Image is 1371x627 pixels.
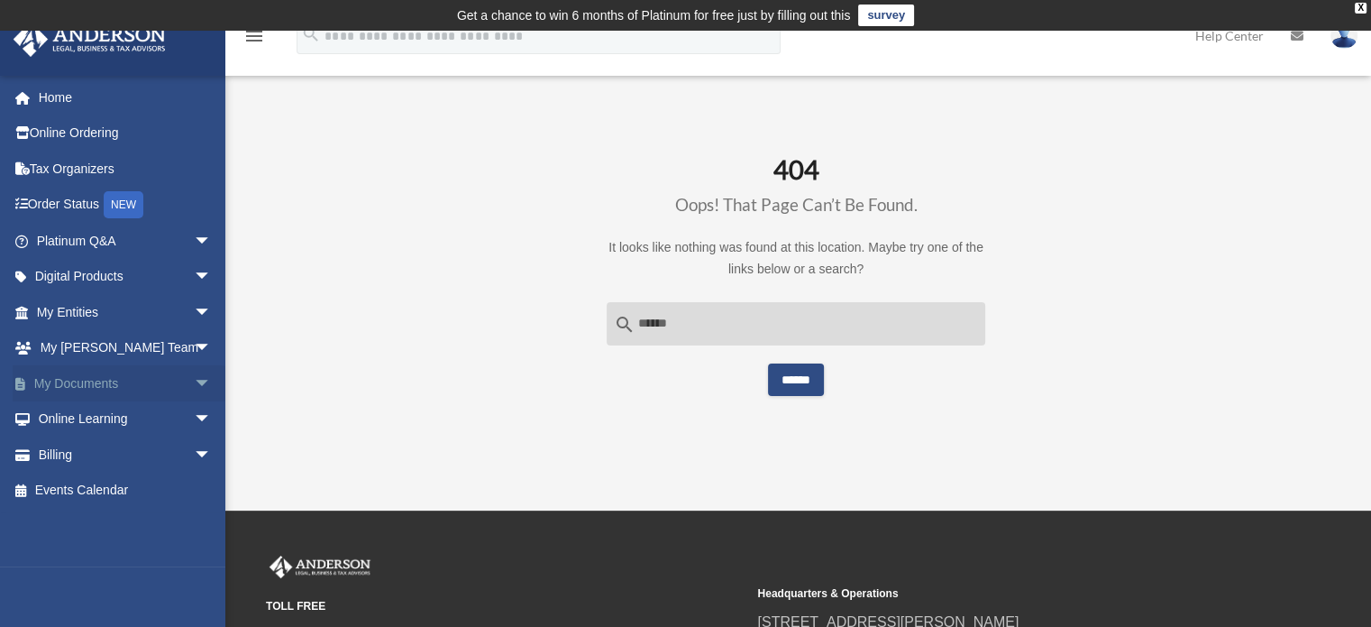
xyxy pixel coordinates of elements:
[1355,3,1366,14] div: close
[8,22,171,57] img: Anderson Advisors Platinum Portal
[243,32,265,47] a: menu
[13,330,239,366] a: My [PERSON_NAME] Teamarrow_drop_down
[607,236,985,281] p: It looks like nothing was found at this location. Maybe try one of the links below or a search?
[194,223,230,260] span: arrow_drop_down
[194,294,230,331] span: arrow_drop_down
[194,259,230,296] span: arrow_drop_down
[858,5,914,26] a: survey
[13,401,239,438] a: Online Learningarrow_drop_down
[13,294,239,330] a: My Entitiesarrow_drop_down
[266,556,374,579] img: Anderson Advisors Platinum Portal
[243,25,265,47] i: menu
[13,259,239,295] a: Digital Productsarrow_drop_down
[675,194,918,215] small: Oops! That page can’t be found.
[1330,23,1357,49] img: User Pic
[13,187,239,224] a: Order StatusNEW
[13,115,239,152] a: Online Ordering
[194,330,230,367] span: arrow_drop_down
[194,437,230,474] span: arrow_drop_down
[607,154,985,217] h1: 404
[13,151,239,187] a: Tax Organizers
[757,585,1236,604] small: Headquarters & Operations
[301,24,321,44] i: search
[104,191,143,218] div: NEW
[13,365,239,401] a: My Documentsarrow_drop_down
[13,79,239,115] a: Home
[194,365,230,402] span: arrow_drop_down
[614,314,635,336] i: search
[13,473,239,509] a: Events Calendar
[266,597,745,616] small: TOLL FREE
[194,401,230,438] span: arrow_drop_down
[457,5,851,26] div: Get a chance to win 6 months of Platinum for free just by filling out this
[13,437,239,473] a: Billingarrow_drop_down
[13,223,239,259] a: Platinum Q&Aarrow_drop_down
